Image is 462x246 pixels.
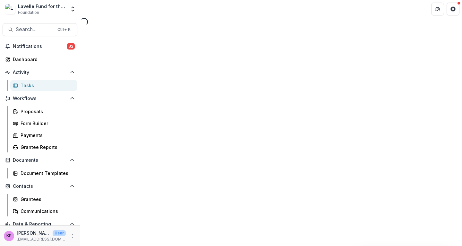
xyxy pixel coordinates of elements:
[53,230,66,236] p: User
[17,230,50,236] p: [PERSON_NAME]
[16,26,54,32] span: Search...
[6,234,12,238] div: Khanh Phan
[3,181,77,191] button: Open Contacts
[68,3,77,15] button: Open entity switcher
[21,170,72,177] div: Document Templates
[3,41,77,51] button: Notifications32
[10,194,77,205] a: Grantees
[3,67,77,77] button: Open Activity
[13,44,67,49] span: Notifications
[10,130,77,141] a: Payments
[13,56,72,63] div: Dashboard
[18,3,66,10] div: Lavelle Fund for the Blind
[56,26,72,33] div: Ctrl + K
[13,70,67,75] span: Activity
[431,3,444,15] button: Partners
[21,132,72,139] div: Payments
[13,158,67,163] span: Documents
[21,196,72,203] div: Grantees
[447,3,459,15] button: Get Help
[13,96,67,101] span: Workflows
[67,43,75,50] span: 32
[10,106,77,117] a: Proposals
[21,144,72,150] div: Grantee Reports
[13,184,67,189] span: Contacts
[68,232,76,240] button: More
[13,222,67,227] span: Data & Reporting
[10,142,77,152] a: Grantee Reports
[3,219,77,229] button: Open Data & Reporting
[10,80,77,91] a: Tasks
[17,236,66,242] p: [EMAIL_ADDRESS][DOMAIN_NAME]
[5,4,15,14] img: Lavelle Fund for the Blind
[18,10,39,15] span: Foundation
[10,168,77,178] a: Document Templates
[10,118,77,129] a: Form Builder
[21,108,72,115] div: Proposals
[21,82,72,89] div: Tasks
[10,206,77,216] a: Communications
[21,120,72,127] div: Form Builder
[3,54,77,65] a: Dashboard
[3,155,77,165] button: Open Documents
[3,23,77,36] button: Search...
[21,208,72,214] div: Communications
[3,93,77,104] button: Open Workflows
